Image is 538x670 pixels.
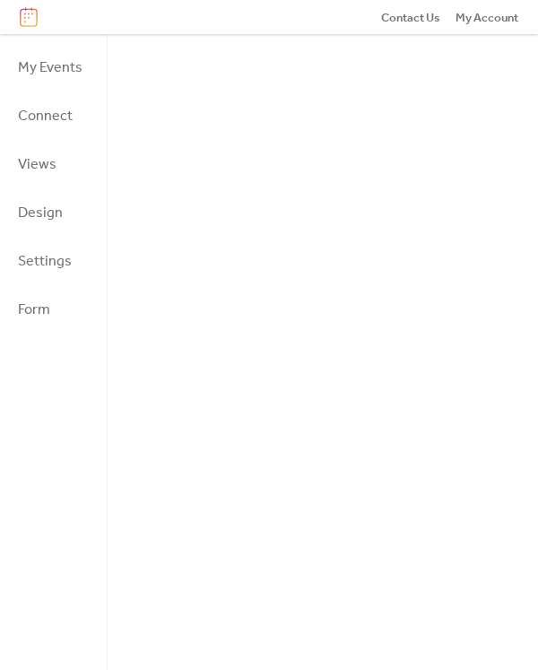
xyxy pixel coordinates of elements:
[20,7,38,27] img: logo
[7,241,93,281] a: Settings
[18,296,50,325] span: Form
[381,8,440,26] a: Contact Us
[18,102,73,131] span: Connect
[18,54,82,83] span: My Events
[7,48,93,87] a: My Events
[18,248,72,276] span: Settings
[7,290,93,329] a: Form
[18,199,63,228] span: Design
[456,8,518,26] a: My Account
[7,144,93,184] a: Views
[456,9,518,27] span: My Account
[381,9,440,27] span: Contact Us
[18,151,56,179] span: Views
[7,96,93,135] a: Connect
[7,193,93,232] a: Design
